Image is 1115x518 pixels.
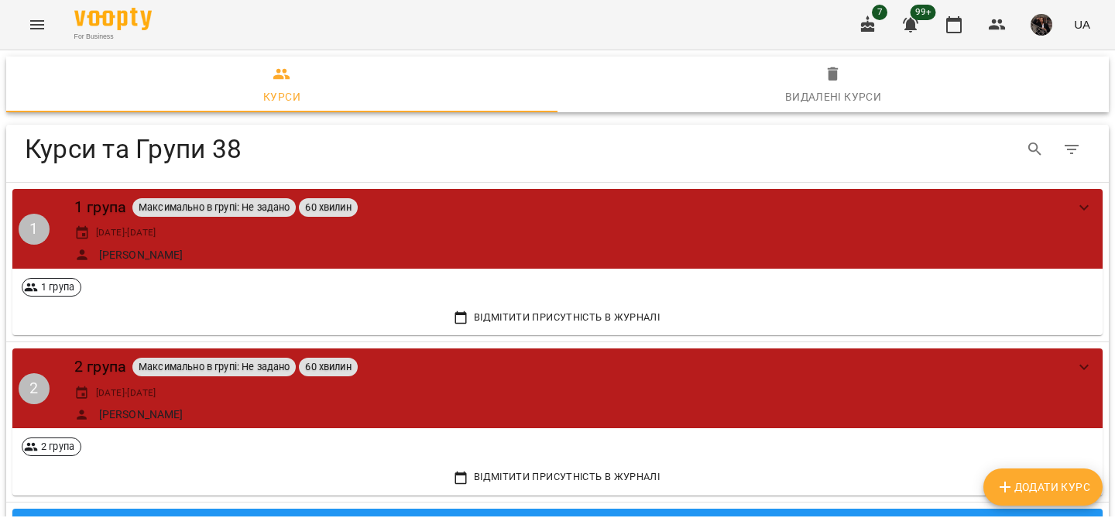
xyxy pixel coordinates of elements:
span: Відмітити присутність в Журналі [22,309,1093,326]
span: 1 група [35,280,81,294]
img: Voopty Logo [74,8,152,30]
span: For Business [74,32,152,42]
button: Відмітити присутність в Журналі [19,306,1096,329]
div: 2 [19,373,50,404]
span: 7 [872,5,887,20]
button: Search [1017,131,1054,168]
span: UA [1074,16,1090,33]
span: Максимально в групі: Не задано [132,201,296,214]
span: 60 хвилин [299,201,357,214]
div: Table Toolbar [6,125,1109,174]
button: show more [1065,189,1103,226]
span: Максимально в групі: Не задано [132,360,296,374]
div: Курси [263,87,300,106]
span: 2 група [35,440,81,454]
a: 1 група [74,195,126,219]
div: 1 [19,214,50,245]
a: [PERSON_NAME] [99,407,184,422]
h4: Курси та Групи 38 [25,133,630,165]
button: Відмітити присутність в Журналі [19,465,1096,489]
span: 99+ [911,5,936,20]
span: [DATE] - [DATE] [96,225,156,241]
span: 60 хвилин [299,360,357,374]
div: Видалені курси [785,87,882,106]
button: UA [1068,10,1096,39]
div: 1 група [22,278,81,297]
span: Відмітити присутність в Журналі [22,468,1093,485]
img: 8463428bc87f36892c86bf66b209d685.jpg [1031,14,1052,36]
div: 2 група [22,437,81,456]
button: Menu [19,6,56,43]
button: show more [1065,348,1103,386]
button: Додати Курс [983,468,1103,506]
a: [PERSON_NAME] [99,247,184,262]
a: 2 група [74,355,126,379]
span: Додати Курс [996,478,1090,496]
span: [DATE] - [DATE] [96,386,156,401]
